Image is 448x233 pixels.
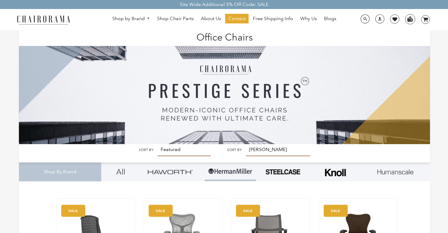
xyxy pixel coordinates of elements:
img: Layer_1_1.png [377,169,413,175]
img: Group_4be16a4b-c81a-4a6e-a540-764d0a8faf6e.png [148,170,193,174]
img: WhatsApp_Image_2024-07-12_at_16.23.01.webp [405,14,415,23]
a: All [106,162,136,181]
a: Shop Chair Parts [154,14,197,23]
text: SALE [68,209,78,213]
span: Contact [228,16,246,22]
a: About Us [198,14,224,23]
span: Why Us [300,16,317,22]
span: Blogs [324,16,336,22]
a: Shop by Brand [109,14,153,23]
text: SALE [156,209,165,213]
span: Shop Chair Parts [157,16,194,22]
img: chairorama [14,14,74,25]
label: Sort by [139,148,153,152]
img: Frame_4.png [323,165,347,180]
a: Contact [225,14,249,23]
img: PHOTO-2024-07-09-00-53-10-removebg-preview.png [265,168,301,175]
span: Free Shipping Info [253,16,293,22]
span: About Us [201,16,221,22]
a: Free Shipping Info [250,14,296,23]
h1: Office Chairs [25,30,424,43]
label: Sort by [227,148,242,152]
div: Shop By Brand [19,162,101,181]
text: SALE [243,209,253,213]
a: Why Us [297,14,320,23]
img: Office Chairs [19,30,430,144]
nav: DesktopNavigation [99,14,350,25]
text: SALE [331,209,340,213]
img: Group-1.png [208,162,253,180]
a: Blogs [321,14,339,23]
